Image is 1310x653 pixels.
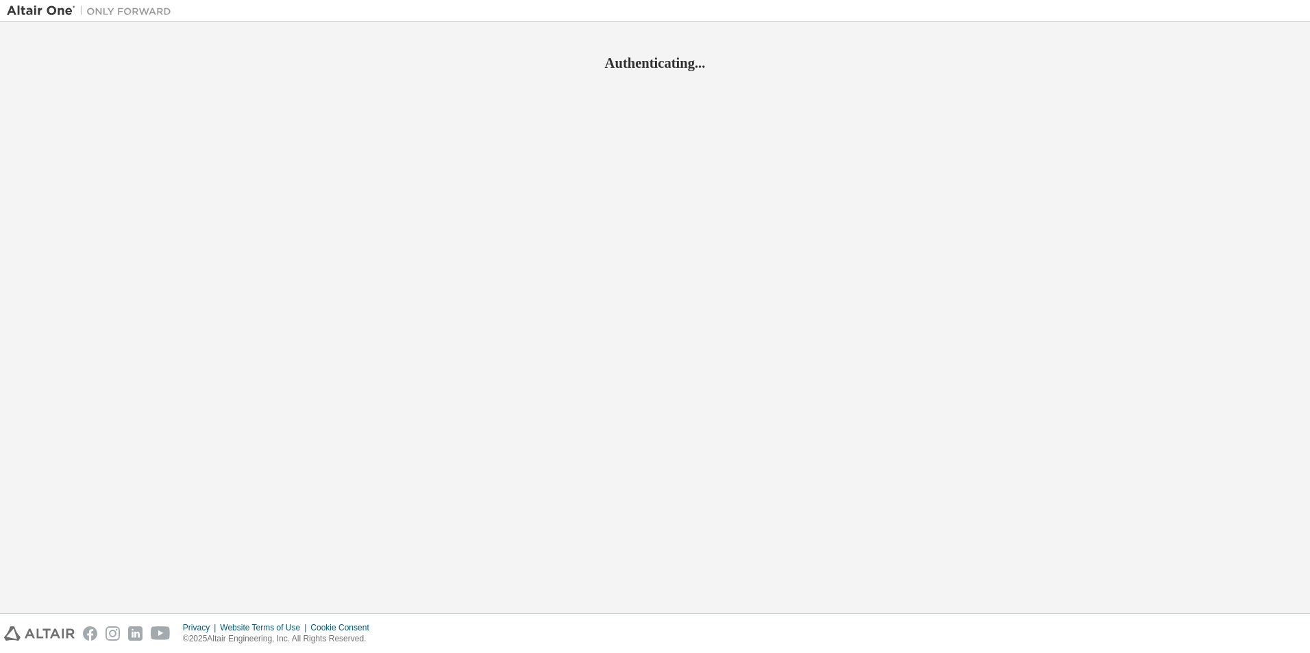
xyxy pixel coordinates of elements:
[7,4,178,18] img: Altair One
[220,622,310,633] div: Website Terms of Use
[7,54,1303,72] h2: Authenticating...
[183,622,220,633] div: Privacy
[128,626,143,641] img: linkedin.svg
[151,626,171,641] img: youtube.svg
[83,626,97,641] img: facebook.svg
[106,626,120,641] img: instagram.svg
[183,633,378,645] p: © 2025 Altair Engineering, Inc. All Rights Reserved.
[4,626,75,641] img: altair_logo.svg
[310,622,377,633] div: Cookie Consent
